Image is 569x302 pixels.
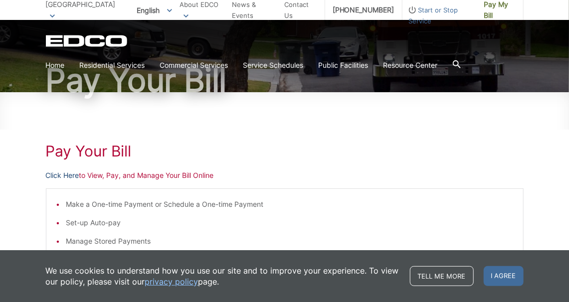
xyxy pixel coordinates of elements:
[46,265,400,287] p: We use cookies to understand how you use our site and to improve your experience. To view our pol...
[66,236,513,247] li: Manage Stored Payments
[46,170,79,181] a: Click Here
[243,60,304,71] a: Service Schedules
[129,2,180,18] span: English
[46,142,524,160] h1: Pay Your Bill
[46,35,129,47] a: EDCD logo. Return to the homepage.
[145,276,198,287] a: privacy policy
[66,199,513,210] li: Make a One-time Payment or Schedule a One-time Payment
[319,60,369,71] a: Public Facilities
[410,266,474,286] a: Tell me more
[46,60,65,71] a: Home
[160,60,228,71] a: Commercial Services
[80,60,145,71] a: Residential Services
[383,60,438,71] a: Resource Center
[46,170,524,181] p: to View, Pay, and Manage Your Bill Online
[66,217,513,228] li: Set-up Auto-pay
[46,64,524,96] h1: Pay Your Bill
[484,266,524,286] span: I agree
